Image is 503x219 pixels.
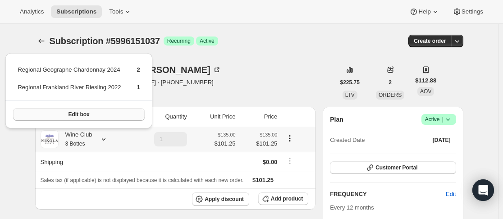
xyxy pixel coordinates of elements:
[427,134,456,146] button: [DATE]
[404,5,445,18] button: Help
[375,164,417,171] span: Customer Portal
[283,156,297,166] button: Shipping actions
[241,139,277,148] span: $101.25
[258,192,308,205] button: Add product
[330,161,456,174] button: Customer Portal
[345,92,355,98] span: LTV
[218,132,235,137] small: $135.00
[330,136,365,145] span: Created Date
[104,5,137,18] button: Tools
[238,107,280,127] th: Price
[472,179,494,201] div: Open Intercom Messenger
[167,37,191,45] span: Recurring
[41,177,244,183] span: Sales tax (if applicable) is not displayed because it is calculated with each new order.
[51,5,102,18] button: Subscriptions
[65,141,85,147] small: 3 Bottes
[68,111,89,118] span: Edit box
[50,36,160,46] span: Subscription #5996151037
[252,177,274,183] span: $101.25
[20,8,44,15] span: Analytics
[340,79,360,86] span: $225.75
[330,190,446,199] h2: FREQUENCY
[13,108,144,121] button: Edit box
[190,107,238,127] th: Unit Price
[35,35,48,47] button: Subscriptions
[14,5,49,18] button: Analytics
[263,159,278,165] span: $0.00
[433,137,451,144] span: [DATE]
[379,92,402,98] span: ORDERS
[440,187,461,201] button: Edit
[383,76,397,89] button: 2
[260,132,277,137] small: $135.00
[35,152,129,172] th: Shipping
[17,65,121,82] td: Regional Geographe Chardonnay 2024
[335,76,365,89] button: $225.75
[442,116,443,123] span: |
[330,115,343,124] h2: Plan
[418,8,430,15] span: Help
[271,195,303,202] span: Add product
[137,84,140,91] span: 1
[414,37,446,45] span: Create order
[137,66,140,73] span: 2
[214,139,235,148] span: $101.25
[129,107,190,127] th: Quantity
[205,196,244,203] span: Apply discount
[109,8,123,15] span: Tools
[447,5,489,18] button: Settings
[425,115,453,124] span: Active
[192,192,249,206] button: Apply discount
[389,79,392,86] span: 2
[56,8,96,15] span: Subscriptions
[420,88,431,95] span: AOV
[330,204,374,211] span: Every 12 months
[462,8,483,15] span: Settings
[408,35,451,47] button: Create order
[17,82,121,99] td: Regional Frankland River Riesling 2022
[446,190,456,199] span: Edit
[415,76,436,85] span: $112.88
[59,130,92,148] div: Wine Club
[283,133,297,143] button: Product actions
[200,37,215,45] span: Active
